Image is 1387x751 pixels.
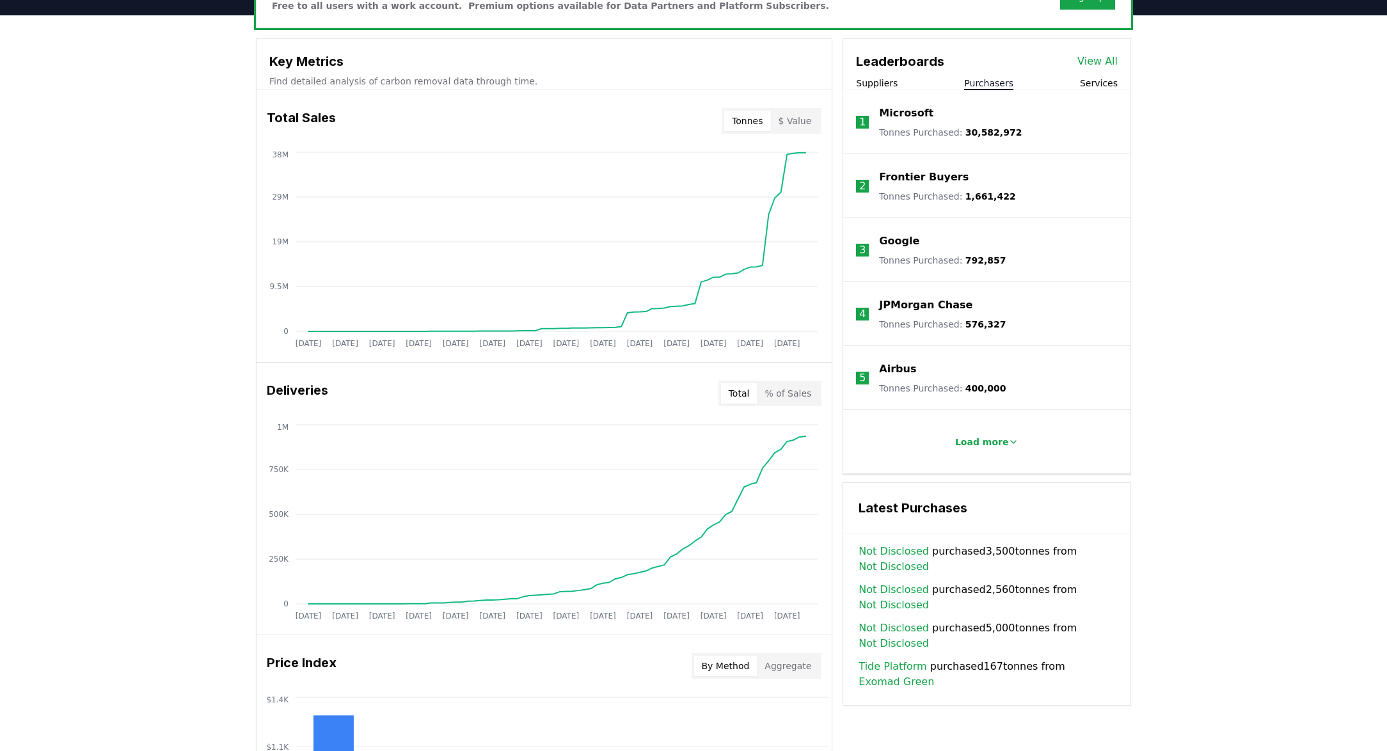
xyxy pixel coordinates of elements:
[945,429,1029,455] button: Load more
[479,612,505,621] tspan: [DATE]
[369,612,395,621] tspan: [DATE]
[856,77,898,90] button: Suppliers
[879,382,1006,395] p: Tonnes Purchased :
[737,612,763,621] tspan: [DATE]
[272,193,289,202] tspan: 29M
[859,178,866,194] p: 2
[879,170,969,185] a: Frontier Buyers
[269,75,819,88] p: Find detailed analysis of carbon removal data through time.
[965,383,1006,393] span: 400,000
[332,612,358,621] tspan: [DATE]
[516,612,543,621] tspan: [DATE]
[771,111,820,131] button: $ Value
[296,339,322,348] tspan: [DATE]
[859,636,929,651] a: Not Disclosed
[859,115,866,130] p: 1
[879,190,1015,203] p: Tonnes Purchased :
[283,599,289,608] tspan: 0
[859,544,929,559] a: Not Disclosed
[663,339,690,348] tspan: [DATE]
[267,653,337,679] h3: Price Index
[965,319,1006,329] span: 576,327
[757,383,819,404] button: % of Sales
[737,339,763,348] tspan: [DATE]
[879,318,1006,331] p: Tonnes Purchased :
[859,582,1115,613] span: purchased 2,560 tonnes from
[332,339,358,348] tspan: [DATE]
[1080,77,1118,90] button: Services
[296,612,322,621] tspan: [DATE]
[267,381,328,406] h3: Deliveries
[721,383,757,404] button: Total
[859,559,929,574] a: Not Disclosed
[701,339,727,348] tspan: [DATE]
[663,612,690,621] tspan: [DATE]
[859,674,934,690] a: Exomad Green
[590,612,616,621] tspan: [DATE]
[443,339,469,348] tspan: [DATE]
[859,621,1115,651] span: purchased 5,000 tonnes from
[269,555,289,564] tspan: 250K
[879,106,933,121] a: Microsoft
[1077,54,1118,69] a: View All
[553,339,580,348] tspan: [DATE]
[955,436,1009,448] p: Load more
[406,612,432,621] tspan: [DATE]
[774,339,800,348] tspan: [DATE]
[270,282,289,291] tspan: 9.5M
[859,582,929,597] a: Not Disclosed
[516,339,543,348] tspan: [DATE]
[443,612,469,621] tspan: [DATE]
[406,339,432,348] tspan: [DATE]
[269,465,289,474] tspan: 750K
[479,339,505,348] tspan: [DATE]
[859,370,866,386] p: 5
[369,339,395,348] tspan: [DATE]
[859,306,866,322] p: 4
[859,597,929,613] a: Not Disclosed
[269,510,289,519] tspan: 500K
[859,242,866,258] p: 3
[859,659,1115,690] span: purchased 167 tonnes from
[694,656,757,676] button: By Method
[879,254,1006,267] p: Tonnes Purchased :
[859,544,1115,574] span: purchased 3,500 tonnes from
[879,233,919,249] a: Google
[965,255,1006,265] span: 792,857
[724,111,770,131] button: Tonnes
[701,612,727,621] tspan: [DATE]
[964,77,1013,90] button: Purchasers
[965,191,1016,202] span: 1,661,422
[859,659,926,674] a: Tide Platform
[590,339,616,348] tspan: [DATE]
[774,612,800,621] tspan: [DATE]
[272,237,289,246] tspan: 19M
[277,423,289,432] tspan: 1M
[856,52,944,71] h3: Leaderboards
[627,612,653,621] tspan: [DATE]
[879,361,916,377] a: Airbus
[283,327,289,336] tspan: 0
[879,297,972,313] a: JPMorgan Chase
[879,126,1022,139] p: Tonnes Purchased :
[965,127,1022,138] span: 30,582,972
[757,656,819,676] button: Aggregate
[269,52,819,71] h3: Key Metrics
[267,108,336,134] h3: Total Sales
[859,621,929,636] a: Not Disclosed
[627,339,653,348] tspan: [DATE]
[272,150,289,159] tspan: 38M
[266,695,289,704] tspan: $1.4K
[859,498,1115,518] h3: Latest Purchases
[553,612,580,621] tspan: [DATE]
